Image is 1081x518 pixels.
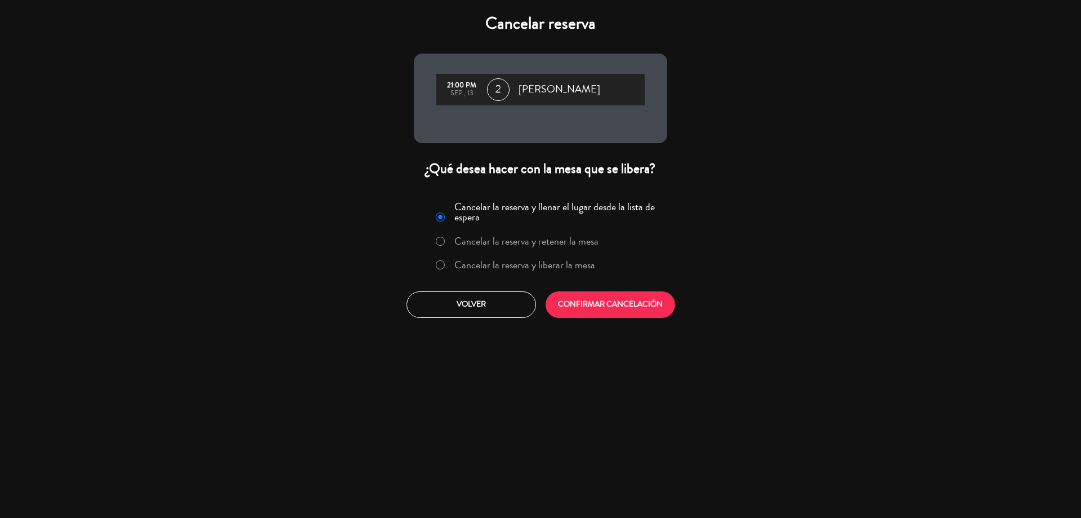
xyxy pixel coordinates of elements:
div: sep., 13 [442,90,481,98]
button: Volver [407,291,536,318]
span: 2 [487,78,510,101]
h4: Cancelar reserva [414,14,667,34]
label: Cancelar la reserva y llenar el lugar desde la lista de espera [454,202,660,222]
div: 21:00 PM [442,82,481,90]
label: Cancelar la reserva y retener la mesa [454,236,598,246]
button: CONFIRMAR CANCELACIÓN [546,291,675,318]
label: Cancelar la reserva y liberar la mesa [454,260,595,270]
div: ¿Qué desea hacer con la mesa que se libera? [414,160,667,178]
span: [PERSON_NAME] [519,81,600,98]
